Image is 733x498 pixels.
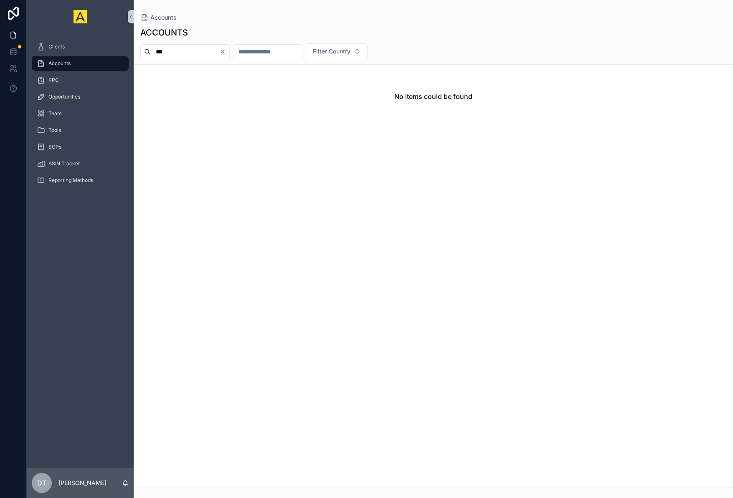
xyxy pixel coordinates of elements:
a: Tools [32,123,129,138]
span: Opportunities [48,94,80,100]
a: ASIN Tracker [32,156,129,171]
span: ASIN Tracker [48,160,80,167]
p: [PERSON_NAME] [58,479,107,487]
a: SOPs [32,139,129,154]
a: Accounts [140,13,177,22]
a: PPC [32,73,129,88]
span: Reporting Methods [48,177,93,184]
a: Reporting Methods [32,173,129,188]
span: Tools [48,127,61,134]
img: App logo [74,10,87,23]
span: PPC [48,77,59,83]
div: scrollable content [27,33,134,199]
a: Team [32,106,129,121]
a: Clients [32,39,129,54]
span: Clients [48,43,65,50]
button: Select Button [306,43,368,59]
span: Accounts [150,13,177,22]
h1: ACCOUNTS [140,27,188,38]
span: Accounts [48,60,71,67]
a: Accounts [32,56,129,71]
span: Team [48,110,62,117]
span: Filter Country [313,47,350,56]
span: SOPs [48,144,61,150]
a: Opportunities [32,89,129,104]
button: Clear [219,48,229,55]
h2: No items could be found [394,91,472,101]
span: DT [37,478,46,488]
